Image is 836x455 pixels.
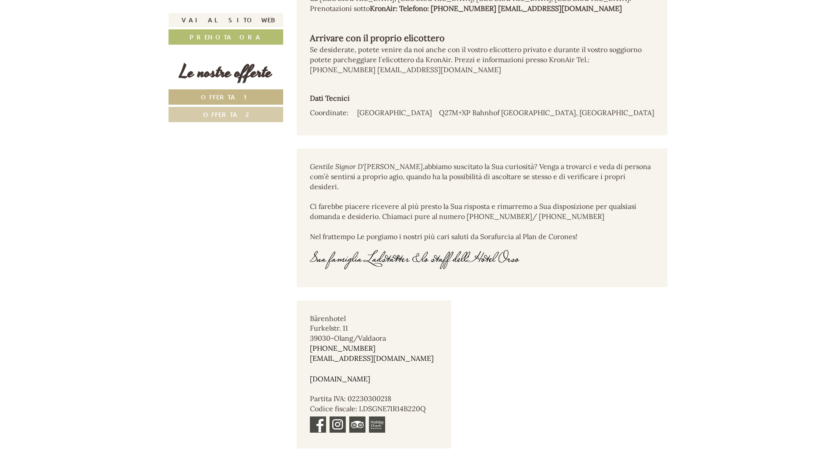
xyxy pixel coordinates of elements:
em: Gentile Signor D'[PERSON_NAME], [310,162,425,171]
strong: KronAir: Telefono: [PHONE_NUMBER] [EMAIL_ADDRESS][DOMAIN_NAME] [370,4,622,13]
p: Coordinate: [GEOGRAPHIC_DATA] Q27M+XP Bahnhof [GEOGRAPHIC_DATA], [GEOGRAPHIC_DATA] [310,108,655,118]
a: Vai al sito web [169,13,283,27]
span: 39030 [310,334,330,342]
span: Offerta 1 [201,93,251,101]
span: : LDSGNE71R14B220Q [355,404,426,413]
span: Furkelstr. 11 [310,324,348,332]
span: Bärenhotel [310,314,346,323]
span: Arrivare con il proprio elicottero [310,32,445,43]
span: Offerta 2 [203,110,249,119]
p: abbiamo suscitato la Sua curiosità? Venga a trovarci e veda di persona com’è sentirsi a proprio a... [310,162,655,242]
span: : 02230300218 [344,394,391,403]
div: Le nostre offerte [169,60,283,85]
a: [DOMAIN_NAME] [310,374,370,383]
strong: Dati Tecnici [310,94,350,102]
span: Olang/Valdaora [334,334,386,342]
img: 4004.jpg [310,246,529,270]
a: [EMAIL_ADDRESS][DOMAIN_NAME] [310,354,434,363]
p: Se desiderate, potete venire da noi anche con il vostro elicottero privato e durante il vostro so... [310,32,655,74]
a: Prenota ora [169,29,283,45]
div: - Partita IVA Codice fiscale [297,300,451,448]
a: [PHONE_NUMBER] [310,344,376,353]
